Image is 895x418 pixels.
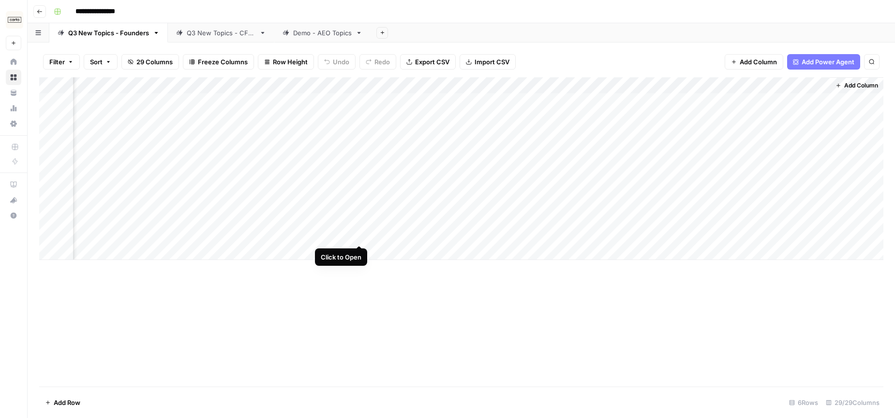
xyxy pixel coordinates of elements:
[84,54,118,70] button: Sort
[6,193,21,207] div: What's new?
[168,23,274,43] a: Q3 New Topics - CFOs
[832,79,882,92] button: Add Column
[6,11,23,29] img: Carta Logo
[374,57,390,67] span: Redo
[183,54,254,70] button: Freeze Columns
[6,101,21,116] a: Usage
[198,57,248,67] span: Freeze Columns
[258,54,314,70] button: Row Height
[400,54,456,70] button: Export CSV
[6,70,21,85] a: Browse
[90,57,103,67] span: Sort
[6,8,21,32] button: Workspace: Carta
[415,57,449,67] span: Export CSV
[6,208,21,223] button: Help + Support
[6,54,21,70] a: Home
[274,23,371,43] a: Demo - AEO Topics
[475,57,509,67] span: Import CSV
[333,57,349,67] span: Undo
[68,28,149,38] div: Q3 New Topics - Founders
[359,54,396,70] button: Redo
[6,85,21,101] a: Your Data
[740,57,777,67] span: Add Column
[39,395,86,410] button: Add Row
[293,28,352,38] div: Demo - AEO Topics
[43,54,80,70] button: Filter
[187,28,255,38] div: Q3 New Topics - CFOs
[822,395,883,410] div: 29/29 Columns
[6,116,21,131] a: Settings
[273,57,308,67] span: Row Height
[6,177,21,192] a: AirOps Academy
[460,54,516,70] button: Import CSV
[844,81,878,90] span: Add Column
[318,54,356,70] button: Undo
[49,57,65,67] span: Filter
[121,54,179,70] button: 29 Columns
[6,192,21,208] button: What's new?
[49,23,168,43] a: Q3 New Topics - Founders
[785,395,822,410] div: 6 Rows
[54,398,80,407] span: Add Row
[321,252,361,262] div: Click to Open
[787,54,860,70] button: Add Power Agent
[136,57,173,67] span: 29 Columns
[725,54,783,70] button: Add Column
[802,57,854,67] span: Add Power Agent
